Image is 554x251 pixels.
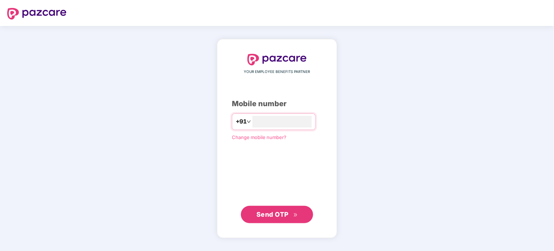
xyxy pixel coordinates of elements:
[7,8,66,20] img: logo
[241,206,313,223] button: Send OTPdouble-right
[247,54,307,65] img: logo
[232,98,322,109] div: Mobile number
[232,134,286,140] a: Change mobile number?
[236,117,247,126] span: +91
[293,213,298,217] span: double-right
[247,120,251,124] span: down
[244,69,310,75] span: YOUR EMPLOYEE BENEFITS PARTNER
[256,211,289,218] span: Send OTP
